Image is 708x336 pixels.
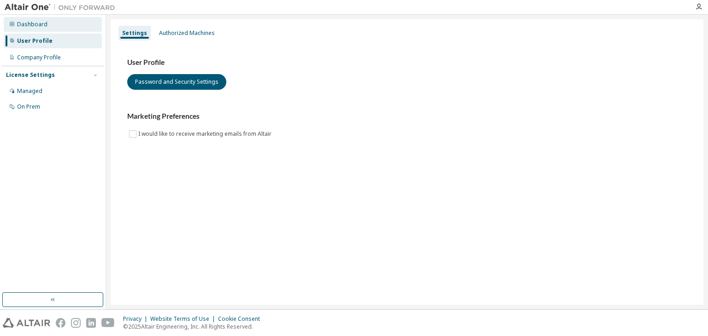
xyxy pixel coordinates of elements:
[17,37,53,45] div: User Profile
[86,318,96,328] img: linkedin.svg
[17,54,61,61] div: Company Profile
[123,323,265,330] p: © 2025 Altair Engineering, Inc. All Rights Reserved.
[127,112,687,121] h3: Marketing Preferences
[127,74,226,90] button: Password and Security Settings
[5,3,120,12] img: Altair One
[218,315,265,323] div: Cookie Consent
[3,318,50,328] img: altair_logo.svg
[127,58,687,67] h3: User Profile
[138,128,273,139] label: I would like to receive marketing emails from Altair
[123,315,150,323] div: Privacy
[17,87,42,95] div: Managed
[159,29,215,37] div: Authorized Machines
[122,29,147,37] div: Settings
[56,318,65,328] img: facebook.svg
[17,21,47,28] div: Dashboard
[71,318,81,328] img: instagram.svg
[150,315,218,323] div: Website Terms of Use
[101,318,115,328] img: youtube.svg
[6,71,55,79] div: License Settings
[17,103,40,110] div: On Prem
